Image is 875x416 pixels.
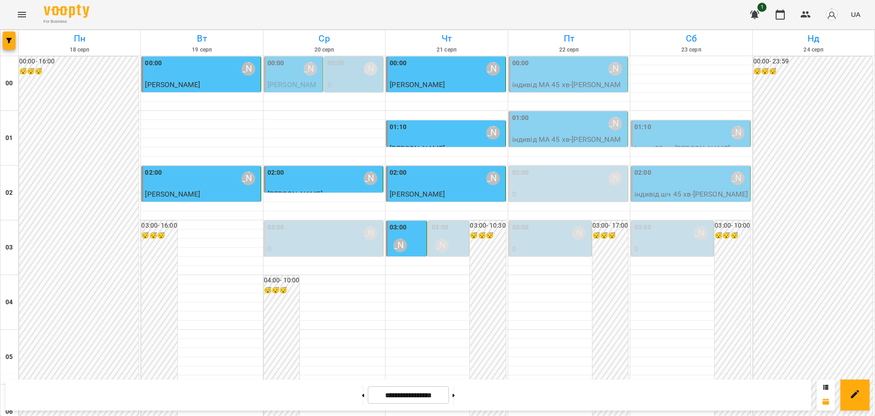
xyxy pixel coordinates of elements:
[390,80,445,89] span: [PERSON_NAME]
[5,297,13,307] h6: 04
[634,168,651,178] label: 02:00
[5,78,13,88] h6: 00
[512,189,626,200] p: 0
[608,62,622,76] div: Вовк Галина
[512,58,529,68] label: 00:00
[145,190,200,198] span: [PERSON_NAME]
[11,4,33,26] button: Menu
[268,168,284,178] label: 02:00
[847,6,864,23] button: UA
[5,352,13,362] h6: 05
[390,168,407,178] label: 02:00
[486,172,500,185] div: Вовк Галина
[512,79,626,101] p: індивід МА 45 хв - [PERSON_NAME]
[634,189,748,200] p: індивід шч 45 хв - [PERSON_NAME]
[390,144,445,153] span: [PERSON_NAME]
[20,31,139,46] h6: Пн
[731,172,745,185] div: Вовк Галина
[5,133,13,143] h6: 01
[364,172,377,185] div: Вовк Галина
[390,200,503,211] p: індивід шч 45 хв
[141,221,177,231] h6: 03:00 - 16:00
[328,90,381,123] p: індивід шч 45 хв ([PERSON_NAME])
[5,243,13,253] h6: 03
[435,239,449,252] div: Вовк Галина
[142,46,261,54] h6: 19 серп
[265,46,384,54] h6: 20 серп
[632,31,751,46] h6: Сб
[268,58,284,68] label: 00:00
[268,190,323,198] span: [PERSON_NAME]
[145,80,200,89] span: [PERSON_NAME]
[432,223,448,233] label: 03:00
[264,286,299,296] h6: 😴😴😴
[268,244,381,255] p: 0
[753,67,873,77] h6: 😴😴😴
[486,62,500,76] div: Вовк Галина
[390,90,503,101] p: індивід МА 45 хв
[634,122,651,132] label: 01:10
[242,172,255,185] div: Вовк Галина
[268,255,381,276] p: індивід МА 45 хв ([PERSON_NAME])
[608,172,622,185] div: Вовк Галина
[142,31,261,46] h6: Вт
[731,126,745,140] div: Вовк Галина
[512,255,589,276] p: індивід шч 45 хв ([PERSON_NAME])
[19,57,139,67] h6: 00:00 - 16:00
[5,188,13,198] h6: 02
[715,221,750,231] h6: 03:00 - 10:00
[145,200,258,211] p: індивід шч 45 хв
[510,31,628,46] h6: Пт
[715,231,750,241] h6: 😴😴😴
[242,62,255,76] div: Вовк Галина
[754,46,873,54] h6: 24 серп
[608,117,622,130] div: Вовк Галина
[757,3,767,12] span: 1
[486,126,500,140] div: Вовк Галина
[470,231,505,241] h6: 😴😴😴
[634,244,711,255] p: 0
[512,223,529,233] label: 03:00
[364,226,377,240] div: Вовк Галина
[632,46,751,54] h6: 23 серп
[390,190,445,198] span: [PERSON_NAME]
[753,57,873,67] h6: 00:00 - 23:59
[592,221,628,231] h6: 03:00 - 17:00
[264,276,299,286] h6: 04:00 - 10:00
[512,113,529,123] label: 01:00
[390,122,407,132] label: 01:10
[145,168,162,178] label: 02:00
[470,221,505,231] h6: 03:00 - 10:30
[20,46,139,54] h6: 18 серп
[387,31,506,46] h6: Чт
[694,226,708,240] div: Вовк Галина
[44,5,89,18] img: Voopty Logo
[19,67,139,77] h6: 😴😴😴
[390,223,407,233] label: 03:00
[512,168,529,178] label: 02:00
[825,8,838,21] img: avatar_s.png
[432,256,467,267] p: 0
[572,226,586,240] div: Вовк Галина
[393,239,407,252] div: Вовк Галина
[265,31,384,46] h6: Ср
[510,46,628,54] h6: 22 серп
[512,134,626,156] p: індивід МА 45 хв - [PERSON_NAME]
[145,58,162,68] label: 00:00
[145,90,258,101] p: індивід МА 45 хв
[44,19,89,25] span: For Business
[634,255,711,276] p: індивід шч 45 хв ([PERSON_NAME])
[328,79,381,90] p: 0
[387,46,506,54] h6: 21 серп
[754,31,873,46] h6: Нд
[364,62,377,76] div: Вовк Галина
[141,231,177,241] h6: 😴😴😴
[512,200,626,221] p: індивід шч 45 хв ([PERSON_NAME])
[328,58,345,68] label: 00:00
[268,223,284,233] label: 03:00
[268,80,317,100] span: [PERSON_NAME]
[634,223,651,233] label: 03:00
[390,58,407,68] label: 00:00
[592,231,628,241] h6: 😴😴😴
[304,62,317,76] div: Вовк Галина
